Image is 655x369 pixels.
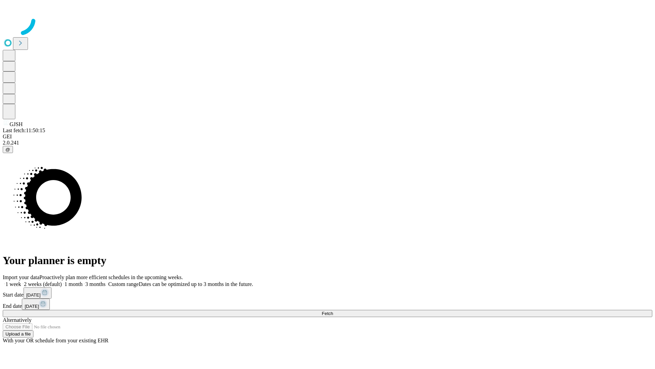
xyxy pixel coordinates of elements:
[85,281,105,287] span: 3 months
[5,281,21,287] span: 1 week
[40,274,183,280] span: Proactively plan more efficient schedules in the upcoming weeks.
[3,310,652,317] button: Fetch
[139,281,253,287] span: Dates can be optimized up to 3 months in the future.
[24,287,52,299] button: [DATE]
[5,147,10,152] span: @
[3,254,652,267] h1: Your planner is empty
[10,121,23,127] span: GJSH
[3,134,652,140] div: GEI
[26,292,41,298] span: [DATE]
[3,299,652,310] div: End date
[3,287,652,299] div: Start date
[3,274,40,280] span: Import your data
[108,281,139,287] span: Custom range
[22,299,50,310] button: [DATE]
[3,317,31,323] span: Alternatively
[25,304,39,309] span: [DATE]
[3,140,652,146] div: 2.0.241
[24,281,62,287] span: 2 weeks (default)
[3,127,45,133] span: Last fetch: 11:50:15
[3,146,13,153] button: @
[3,330,33,338] button: Upload a file
[3,338,108,343] span: With your OR schedule from your existing EHR
[322,311,333,316] span: Fetch
[64,281,83,287] span: 1 month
